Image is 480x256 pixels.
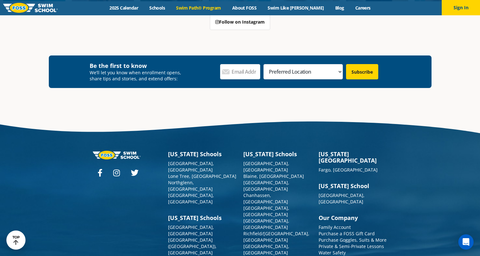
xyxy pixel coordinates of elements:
a: [GEOGRAPHIC_DATA], [GEOGRAPHIC_DATA] [168,224,214,237]
a: Richfield/[GEOGRAPHIC_DATA], [GEOGRAPHIC_DATA] [243,230,309,243]
h3: [US_STATE][GEOGRAPHIC_DATA] [319,151,388,164]
input: Subscribe [346,64,378,79]
a: 2025 Calendar [104,5,144,11]
a: Follow on Instagram [210,14,270,30]
a: [GEOGRAPHIC_DATA], [GEOGRAPHIC_DATA] [243,243,289,256]
a: [GEOGRAPHIC_DATA], [GEOGRAPHIC_DATA] [243,160,289,173]
img: Foss-logo-horizontal-white.svg [93,151,141,159]
h3: Our Company [319,215,388,221]
a: About FOSS [226,5,262,11]
a: Northglenn, [GEOGRAPHIC_DATA] [168,179,213,192]
a: [GEOGRAPHIC_DATA], [GEOGRAPHIC_DATA] [243,205,289,217]
h3: [US_STATE] School [319,183,388,189]
div: Open Intercom Messenger [458,234,474,250]
img: FOSS Swim School Logo [3,3,58,13]
p: We’ll let you know when enrollment opens, share tips and stories, and extend offers: [90,69,186,82]
a: Schools [144,5,171,11]
h3: [US_STATE] Schools [168,215,237,221]
h3: [US_STATE] Schools [243,151,312,157]
a: [GEOGRAPHIC_DATA] ([GEOGRAPHIC_DATA]), [GEOGRAPHIC_DATA] [168,237,217,256]
a: Fargo, [GEOGRAPHIC_DATA] [319,167,378,173]
a: Chanhassen, [GEOGRAPHIC_DATA] [243,192,288,205]
a: Water Safety [319,250,346,256]
a: [GEOGRAPHIC_DATA], [GEOGRAPHIC_DATA] [243,218,289,230]
a: Lone Tree, [GEOGRAPHIC_DATA] [168,173,236,179]
a: [GEOGRAPHIC_DATA], [GEOGRAPHIC_DATA] [243,179,289,192]
a: Purchase a FOSS Gift Card [319,230,375,237]
a: Swim Like [PERSON_NAME] [262,5,330,11]
a: Blog [329,5,350,11]
h3: [US_STATE] Schools [168,151,237,157]
a: Careers [350,5,376,11]
a: [GEOGRAPHIC_DATA], [GEOGRAPHIC_DATA] [168,192,214,205]
input: Email Address [220,64,260,79]
a: [GEOGRAPHIC_DATA], [GEOGRAPHIC_DATA] [168,160,214,173]
a: Family Account [319,224,351,230]
div: TOP [12,235,20,245]
a: [GEOGRAPHIC_DATA], [GEOGRAPHIC_DATA] [319,192,365,205]
a: Private & Semi-Private Lessons [319,243,384,249]
a: Swim Path® Program [171,5,226,11]
a: Blaine, [GEOGRAPHIC_DATA] [243,173,304,179]
h4: Be the first to know [90,62,186,69]
a: Purchase Goggles, Suits & More [319,237,387,243]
